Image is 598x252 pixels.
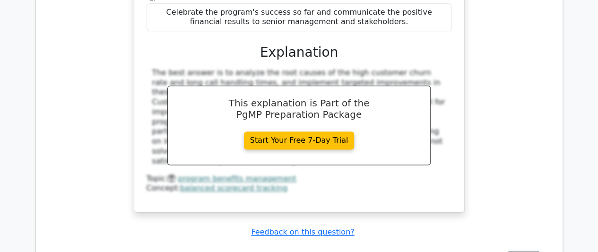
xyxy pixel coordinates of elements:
a: balanced scorecard tracking [180,183,287,192]
div: Concept: [147,183,452,193]
div: The best answer is to analyze the root causes of the high customer churn rate and long call handl... [152,68,446,166]
div: Celebrate the program's success so far and communicate the positive financial results to senior m... [147,3,452,32]
h3: Explanation [152,44,446,61]
div: Topic: [147,174,452,184]
a: program benefits management [178,174,296,183]
a: Feedback on this question? [251,227,354,236]
a: Start Your Free 7-Day Trial [244,131,355,149]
